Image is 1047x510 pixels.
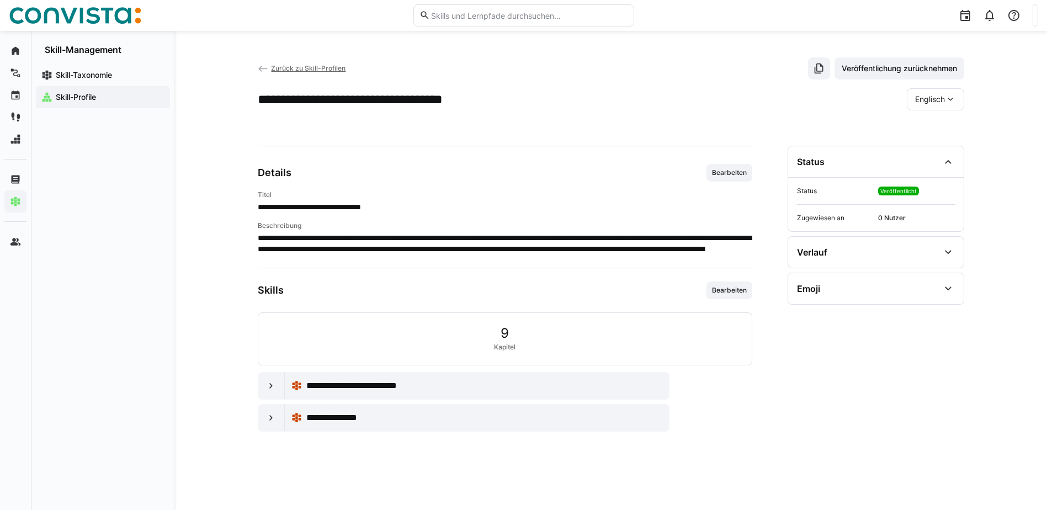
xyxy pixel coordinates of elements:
button: Bearbeiten [706,281,752,299]
span: Bearbeiten [711,168,748,177]
div: Status [797,156,825,167]
div: Emoji [797,283,820,294]
span: Englisch [915,94,945,105]
h3: Skills [258,284,284,296]
button: Bearbeiten [706,164,752,182]
h3: Details [258,167,291,179]
span: Veröffentlichung zurücknehmen [840,63,959,74]
span: 9 [501,326,509,341]
span: Status [797,187,874,195]
div: Verlauf [797,247,827,258]
h4: Beschreibung [258,221,752,230]
span: Zugewiesen an [797,214,874,222]
span: Zurück zu Skill-Profilen [271,64,346,72]
button: Veröffentlichung zurücknehmen [835,57,964,79]
a: Zurück zu Skill-Profilen [258,64,346,72]
span: Bearbeiten [711,286,748,295]
span: 0 Nutzer [878,214,955,222]
h4: Titel [258,190,752,199]
span: Kapitel [494,343,515,352]
input: Skills und Lernpfade durchsuchen… [430,10,628,20]
span: Veröffentlicht [880,188,917,194]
